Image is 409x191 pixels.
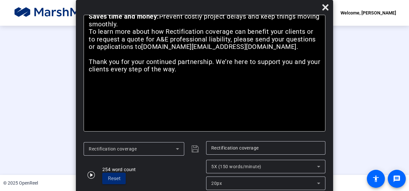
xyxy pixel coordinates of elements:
a: [DOMAIN_NAME][EMAIL_ADDRESS][DOMAIN_NAME] [141,43,296,50]
p: Thank you for your continued partnership. We’re here to support you and your clients every step o... [89,58,320,73]
span: Rectification coverage [89,146,137,151]
li: Prevent costly project delays and keep things moving smoothly. [89,13,320,28]
div: Welcome, [PERSON_NAME] [341,9,396,17]
img: OpenReel logo [13,6,130,19]
input: Title [211,144,320,152]
strong: Saves time and money: [89,13,159,20]
span: Reset [108,176,121,181]
mat-icon: message [393,175,401,183]
mat-icon: accessibility [372,175,380,183]
div: 254 word count [102,166,136,173]
div: © 2025 OpenReel [3,180,38,186]
span: 20px [211,181,222,186]
span: 5X (150 words/minute) [211,164,261,169]
button: Reset [102,173,126,184]
p: To learn more about how Rectification coverage can benefit your clients or to request a quote for... [89,28,320,58]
